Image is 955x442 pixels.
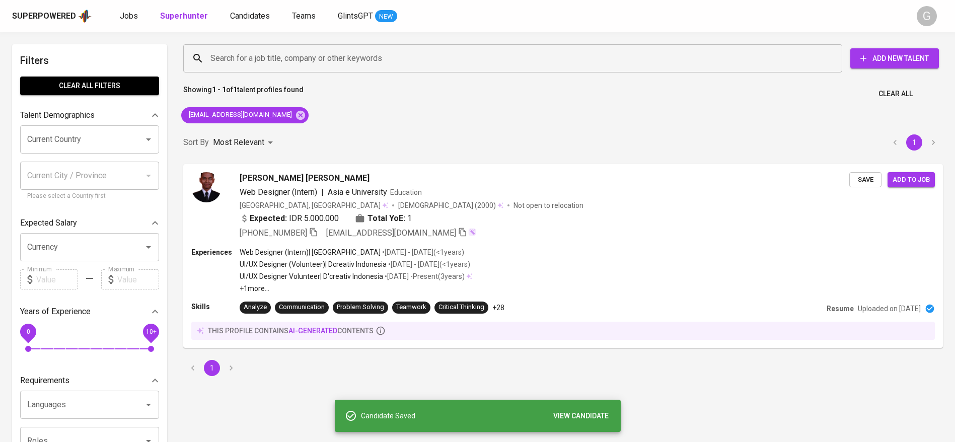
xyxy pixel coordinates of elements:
div: [GEOGRAPHIC_DATA], [GEOGRAPHIC_DATA] [240,200,388,210]
span: [EMAIL_ADDRESS][DOMAIN_NAME] [326,228,456,238]
span: [PERSON_NAME] [PERSON_NAME] [240,172,370,184]
p: Showing of talent profiles found [183,85,304,103]
p: Sort By [183,136,209,149]
span: Teams [292,11,316,21]
div: Teamwork [396,303,426,312]
button: Save [849,172,881,188]
p: this profile contains contents [208,326,374,336]
span: GlintsGPT [338,11,373,21]
p: +28 [492,303,504,313]
p: Resume [827,304,854,314]
span: | [321,186,324,198]
span: Add New Talent [858,52,931,65]
p: Talent Demographics [20,109,95,121]
button: Open [141,240,156,254]
p: Not open to relocation [513,200,583,210]
span: Save [854,174,876,186]
h6: Filters [20,52,159,68]
img: app logo [78,9,92,24]
span: NEW [375,12,397,22]
a: Jobs [120,10,140,23]
img: magic_wand.svg [468,228,476,236]
span: [DEMOGRAPHIC_DATA] [398,200,475,210]
button: Add to job [888,172,935,188]
span: Education [390,188,422,196]
a: Superhunter [160,10,210,23]
b: 1 - 1 [212,86,226,94]
a: Superpoweredapp logo [12,9,92,24]
p: UI/UX Designer Volunteer | D'creativ Indonesia [240,271,383,281]
span: 0 [26,328,30,335]
span: AI-generated [288,327,337,335]
button: page 1 [906,134,922,151]
span: Candidates [230,11,270,21]
div: Most Relevant [213,133,276,152]
a: GlintsGPT NEW [338,10,397,23]
span: Jobs [120,11,138,21]
p: • [DATE] - [DATE] ( <1 years ) [381,247,464,257]
div: (2000) [398,200,503,210]
button: Clear All [874,85,917,103]
div: Requirements [20,371,159,391]
nav: pagination navigation [886,134,943,151]
nav: pagination navigation [183,360,241,376]
button: page 1 [204,360,220,376]
b: Superhunter [160,11,208,21]
p: Please select a Country first [27,191,152,201]
div: IDR 5.000.000 [240,212,339,225]
span: Clear All [878,88,913,100]
div: Superpowered [12,11,76,22]
div: Years of Experience [20,302,159,322]
span: 10+ [145,328,156,335]
p: +1 more ... [240,283,472,293]
p: • [DATE] - Present ( 3 years ) [383,271,465,281]
span: Web Designer (Intern) [240,187,317,197]
p: Uploaded on [DATE] [858,304,921,314]
a: Teams [292,10,318,23]
span: Add to job [893,174,930,186]
p: Years of Experience [20,306,91,318]
p: Expected Salary [20,217,77,229]
button: Open [141,398,156,412]
div: [EMAIL_ADDRESS][DOMAIN_NAME] [181,107,309,123]
b: Total YoE: [368,212,405,225]
p: UI/UX Designer (Volunteer) | Dcreativ Indonesia [240,259,387,269]
div: Analyze [244,303,267,312]
div: Expected Salary [20,213,159,233]
span: [PHONE_NUMBER] [240,228,307,238]
input: Value [117,269,159,289]
span: Clear All filters [28,80,151,92]
span: [EMAIL_ADDRESS][DOMAIN_NAME] [181,110,298,120]
div: Communication [279,303,325,312]
p: Web Designer (Intern) | [GEOGRAPHIC_DATA] [240,247,381,257]
p: • [DATE] - [DATE] ( <1 years ) [387,259,470,269]
div: Critical Thinking [438,303,484,312]
b: 1 [233,86,237,94]
button: Open [141,132,156,146]
button: Add New Talent [850,48,939,68]
a: Candidates [230,10,272,23]
div: Candidate Saved [361,407,613,425]
div: Talent Demographics [20,105,159,125]
input: Value [36,269,78,289]
span: 1 [407,212,412,225]
p: Requirements [20,375,69,387]
div: G [917,6,937,26]
p: Most Relevant [213,136,264,149]
p: Experiences [191,247,240,257]
button: VIEW CANDIDATE [549,407,613,425]
span: VIEW CANDIDATE [553,410,609,422]
button: Clear All filters [20,77,159,95]
b: Expected: [250,212,287,225]
div: Problem Solving [337,303,384,312]
p: Skills [191,302,240,312]
a: [PERSON_NAME] [PERSON_NAME]Web Designer (Intern)|Asia e UniversityEducation[GEOGRAPHIC_DATA], [GE... [183,164,943,348]
img: 9918dad71c83e630f57918d59e4cbbe7.jpg [191,172,222,202]
span: Asia e University [328,187,387,197]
